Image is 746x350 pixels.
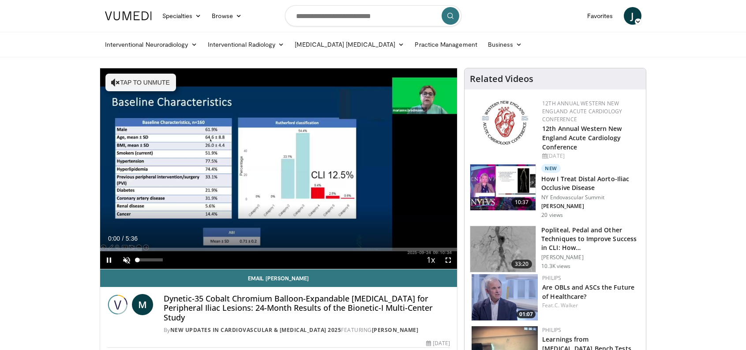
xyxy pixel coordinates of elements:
[555,302,578,309] a: C. Walker
[100,251,118,269] button: Pause
[472,274,538,320] img: 75a3f960-6a0f-456d-866c-450ec948de62.150x105_q85_crop-smart_upscale.jpg
[426,339,450,347] div: [DATE]
[289,36,409,53] a: [MEDICAL_DATA] [MEDICAL_DATA]
[480,100,529,146] img: 0954f259-7907-4053-a817-32a96463ecc8.png.150x105_q85_autocrop_double_scale_upscale_version-0.2.png
[470,226,641,272] a: 33:20 Popliteal, Pedal and Other Techniques to Improve Success in CLI: How… [PERSON_NAME] 10.3K v...
[132,294,153,315] a: M
[470,226,536,272] img: T6d-rUZNqcn4uJqH4xMDoxOjBrO-I4W8.150x105_q85_crop-smart_upscale.jpg
[582,7,619,25] a: Favorites
[470,164,536,210] img: 4b355214-b789-4d36-b463-674db39b8a24.150x105_q85_crop-smart_upscale.jpg
[541,203,641,210] p: [PERSON_NAME]
[542,152,639,160] div: [DATE]
[126,235,138,242] span: 5:36
[122,235,124,242] span: /
[541,226,641,252] h3: Popliteal, Pedal and Other Techniques to Improve Success in CLI: How…
[206,7,247,25] a: Browse
[541,254,641,261] p: [PERSON_NAME]
[541,263,570,270] p: 10.3K views
[164,326,450,334] div: By FEATURING
[472,274,538,320] a: 01:07
[542,100,622,123] a: 12th Annual Western New England Acute Cardiology Conference
[511,198,532,207] span: 10:37
[541,212,563,219] p: 20 views
[100,269,457,287] a: Email [PERSON_NAME]
[164,294,450,323] h4: Dynetic-35 Cobalt Chromium Balloon-Expandable [MEDICAL_DATA] for Peripheral Iliac Lesions: 24-Mon...
[285,5,461,26] input: Search topics, interventions
[105,74,176,91] button: Tap to unmute
[409,36,482,53] a: Practice Management
[202,36,290,53] a: Interventional Radiology
[542,283,634,301] a: Are OBLs and ASCs the Future of Healthcare?
[108,235,120,242] span: 0:00
[541,194,641,201] p: NY Endovascular Summit
[372,326,419,334] a: [PERSON_NAME]
[541,175,641,192] h3: How I Treat Distal Aorto-Iliac Occlusive Disease
[138,258,163,261] div: Volume Level
[470,164,641,219] a: 10:37 New How I Treat Distal Aorto-Iliac Occlusive Disease NY Endovascular Summit [PERSON_NAME] 2...
[542,124,622,151] a: 12th Annual Western New England Acute Cardiology Conference
[100,248,457,251] div: Progress Bar
[100,68,457,269] video-js: Video Player
[542,326,561,334] a: Philips
[542,274,561,282] a: Philips
[170,326,341,334] a: New Updates in Cardiovascular & [MEDICAL_DATA] 2025
[541,164,561,173] p: New
[118,251,135,269] button: Unmute
[511,260,532,268] span: 33:20
[439,251,457,269] button: Fullscreen
[483,36,528,53] a: Business
[542,302,639,309] div: Feat.
[107,294,128,315] img: New Updates in Cardiovascular & Interventional Radiology 2025
[470,74,533,84] h4: Related Videos
[100,36,202,53] a: Interventional Neuroradiology
[624,7,641,25] a: J
[517,310,536,318] span: 01:07
[422,251,439,269] button: Playback Rate
[157,7,207,25] a: Specialties
[105,11,152,20] img: VuMedi Logo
